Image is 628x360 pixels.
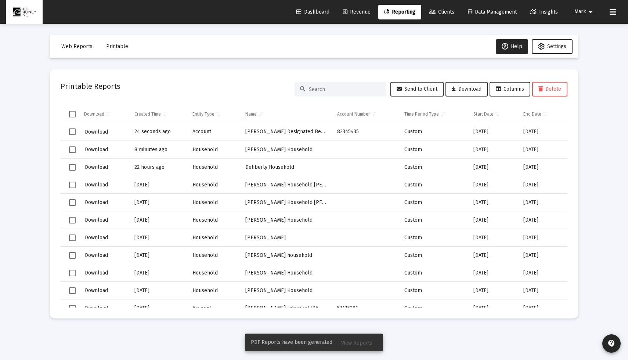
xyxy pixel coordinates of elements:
[240,211,332,229] td: [PERSON_NAME] Household
[390,82,444,97] button: Send to Client
[187,194,240,211] td: Household
[332,123,399,141] td: 82345435
[61,43,93,50] span: Web Reports
[85,182,108,188] span: Download
[399,211,468,229] td: Custom
[524,5,564,19] a: Insights
[399,123,468,141] td: Custom
[468,159,519,176] td: [DATE]
[332,299,399,317] td: 57115281
[538,86,561,92] span: Delete
[216,111,221,117] span: Show filter options for column 'Entity Type'
[84,285,109,296] button: Download
[69,270,76,276] div: Select row
[84,268,109,278] button: Download
[106,43,128,50] span: Printable
[574,9,586,15] span: Mark
[240,123,332,141] td: [PERSON_NAME] Designated Bene Plan
[397,86,437,92] span: Send to Client
[84,144,109,155] button: Download
[187,211,240,229] td: Household
[84,111,104,117] div: Download
[187,264,240,282] td: Household
[85,305,108,311] span: Download
[69,234,76,241] div: Select row
[69,182,76,188] div: Select row
[440,111,445,117] span: Show filter options for column 'Time Period Type'
[290,5,335,19] a: Dashboard
[518,141,567,159] td: [DATE]
[518,247,567,264] td: [DATE]
[69,287,76,294] div: Select row
[468,141,519,159] td: [DATE]
[134,111,161,117] div: Created Time
[332,105,399,123] td: Column Account Number
[399,247,468,264] td: Custom
[85,270,108,276] span: Download
[384,9,415,15] span: Reporting
[404,111,439,117] div: Time Period Type
[468,247,519,264] td: [DATE]
[468,264,519,282] td: [DATE]
[84,179,109,190] button: Download
[85,164,108,170] span: Download
[69,164,76,171] div: Select row
[84,232,109,243] button: Download
[69,252,76,259] div: Select row
[462,5,523,19] a: Data Management
[187,299,240,317] td: Account
[84,162,109,172] button: Download
[586,5,595,19] mat-icon: arrow_drop_down
[187,247,240,264] td: Household
[468,105,519,123] td: Column Start Date
[187,123,240,141] td: Account
[84,303,109,313] button: Download
[547,43,566,50] span: Settings
[423,5,460,19] a: Clients
[523,111,541,117] div: End Date
[187,229,240,247] td: Household
[240,176,332,194] td: [PERSON_NAME] Household [PERSON_NAME] and [PERSON_NAME]
[399,141,468,159] td: Custom
[399,159,468,176] td: Custom
[341,340,372,346] span: View Reports
[473,111,494,117] div: Start Date
[502,43,522,50] span: Help
[518,123,567,141] td: [DATE]
[79,105,129,123] td: Column Download
[530,9,558,15] span: Insights
[11,5,37,19] img: Dashboard
[69,305,76,312] div: Select row
[69,199,76,206] div: Select row
[468,229,519,247] td: [DATE]
[399,264,468,282] td: Custom
[445,82,488,97] button: Download
[399,105,468,123] td: Column Time Period Type
[240,247,332,264] td: [PERSON_NAME] household
[518,159,567,176] td: [DATE]
[129,159,188,176] td: 22 hours ago
[532,39,573,54] button: Settings
[240,159,332,176] td: Deliberty Household
[532,82,567,97] button: Delete
[518,282,567,299] td: [DATE]
[129,229,188,247] td: [DATE]
[399,282,468,299] td: Custom
[607,339,616,348] mat-icon: contact_support
[245,111,257,117] div: Name
[85,252,108,258] span: Download
[129,299,188,317] td: [DATE]
[187,282,240,299] td: Household
[61,80,120,92] h2: Printable Reports
[129,123,188,141] td: 24 seconds ago
[337,111,370,117] div: Account Number
[85,146,108,153] span: Download
[518,211,567,229] td: [DATE]
[85,217,108,223] span: Download
[496,86,524,92] span: Columns
[518,264,567,282] td: [DATE]
[69,111,76,117] div: Select all
[309,86,381,92] input: Search
[85,199,108,206] span: Download
[518,105,567,123] td: Column End Date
